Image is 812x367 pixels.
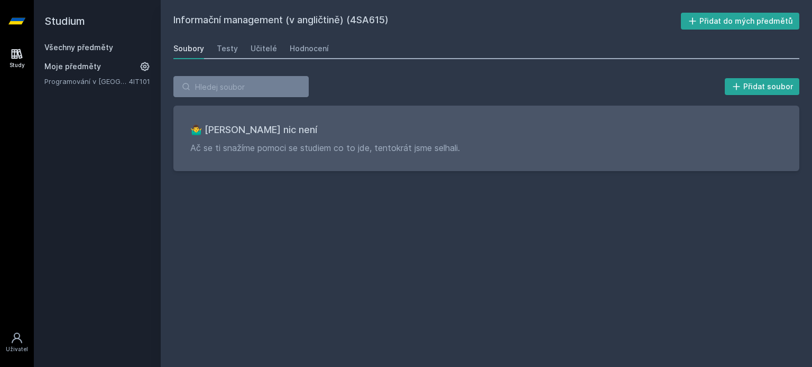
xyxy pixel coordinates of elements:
[190,123,782,137] h3: 🤷‍♂️ [PERSON_NAME] nic není
[290,43,329,54] div: Hodnocení
[190,142,782,154] p: Ač se ti snažíme pomoci se studiem co to jde, tentokrát jsme selhali.
[129,77,150,86] a: 4IT101
[173,76,309,97] input: Hledej soubor
[44,76,129,87] a: Programování v [GEOGRAPHIC_DATA]
[2,326,32,359] a: Uživatel
[173,38,204,59] a: Soubory
[6,345,28,353] div: Uživatel
[290,38,329,59] a: Hodnocení
[173,13,681,30] h2: Informační management (v angličtině) (4SA615)
[44,61,101,72] span: Moje předměty
[251,43,277,54] div: Učitelé
[44,43,113,52] a: Všechny předměty
[2,42,32,74] a: Study
[681,13,800,30] button: Přidat do mých předmětů
[251,38,277,59] a: Učitelé
[725,78,800,95] button: Přidat soubor
[10,61,25,69] div: Study
[173,43,204,54] div: Soubory
[217,38,238,59] a: Testy
[217,43,238,54] div: Testy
